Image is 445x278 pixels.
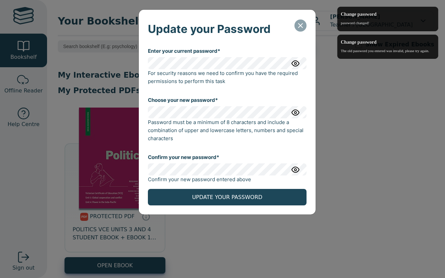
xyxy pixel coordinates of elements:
label: Choose your new password* [148,97,218,104]
label: Confirm your new password* [148,154,219,161]
span: Change password [341,39,435,48]
span: Confirm your new password entered above [148,176,251,183]
p: The old password you entered was invalid, please try again. [341,48,435,54]
span: For security reasons we need to confirm you have the required permissions to perform this task [148,70,298,84]
span: Password must be a minimum of 8 characters and include a combination of upper and lowercase lette... [148,119,304,142]
img: eye.svg [291,165,299,173]
span: Change password [341,11,435,20]
img: eye.svg [291,59,299,67]
h5: Update your Password [148,19,271,39]
label: Enter your current password* [148,48,220,54]
p: password changed! [341,20,435,26]
button: Close [294,19,307,32]
img: eye.svg [291,108,299,116]
button: UPDATE YOUR PASSWORD [148,189,307,205]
